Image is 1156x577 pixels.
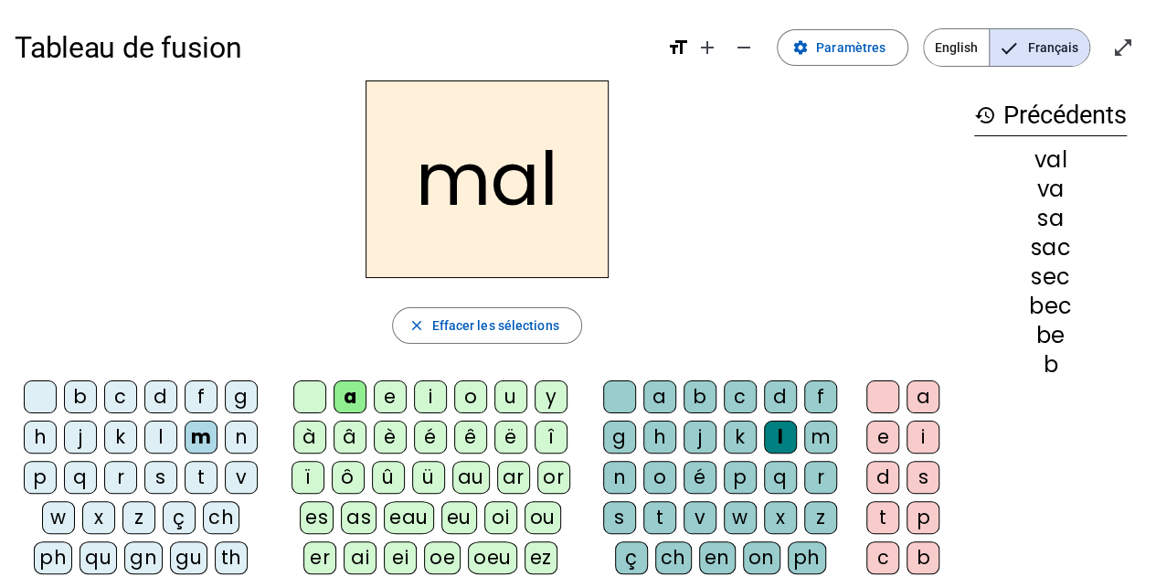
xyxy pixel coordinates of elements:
div: l [144,421,177,454]
mat-icon: remove [733,37,755,59]
div: p [907,501,939,534]
mat-icon: add [696,37,718,59]
div: oe [424,541,461,574]
div: d [764,380,797,413]
div: g [603,421,636,454]
div: w [724,501,757,534]
div: î [535,421,567,454]
div: m [804,421,837,454]
div: t [866,501,899,534]
div: ï [292,461,324,494]
div: ch [655,541,692,574]
div: p [24,461,57,494]
div: t [185,461,217,494]
div: h [24,421,57,454]
div: ph [34,541,72,574]
span: Français [990,29,1089,66]
div: v [225,461,258,494]
mat-icon: close [408,317,424,334]
div: o [643,461,676,494]
div: s [907,461,939,494]
div: u [494,380,527,413]
div: sa [974,208,1127,230]
div: ar [497,461,530,494]
mat-button-toggle-group: Language selection [923,28,1090,67]
div: ë [494,421,527,454]
button: Entrer en plein écran [1105,29,1141,66]
div: b [64,380,97,413]
div: ei [384,541,417,574]
div: as [341,501,376,534]
div: eau [384,501,434,534]
div: or [537,461,570,494]
div: r [804,461,837,494]
div: c [104,380,137,413]
div: i [907,421,939,454]
div: oi [484,501,517,534]
div: g [225,380,258,413]
div: en [699,541,736,574]
div: ê [454,421,487,454]
div: d [144,380,177,413]
div: ai [344,541,376,574]
div: z [122,501,155,534]
div: ç [615,541,648,574]
div: h [643,421,676,454]
div: qu [80,541,117,574]
div: t [643,501,676,534]
div: j [684,421,716,454]
div: es [300,501,334,534]
div: b [684,380,716,413]
div: a [907,380,939,413]
div: va [974,178,1127,200]
div: k [724,421,757,454]
div: q [64,461,97,494]
div: val [974,149,1127,171]
div: v [684,501,716,534]
div: û [372,461,405,494]
div: au [452,461,490,494]
div: bec [974,295,1127,317]
div: z [804,501,837,534]
div: th [215,541,248,574]
div: n [225,421,258,454]
div: â [334,421,366,454]
button: Diminuer la taille de la police [726,29,762,66]
div: x [82,501,115,534]
div: ch [203,501,239,534]
div: s [603,501,636,534]
div: ez [525,541,557,574]
div: b [907,541,939,574]
mat-icon: format_size [667,37,689,59]
span: English [924,29,989,66]
div: gn [124,541,163,574]
div: e [374,380,407,413]
mat-icon: open_in_full [1112,37,1134,59]
div: k [104,421,137,454]
div: n [603,461,636,494]
button: Augmenter la taille de la police [689,29,726,66]
div: a [334,380,366,413]
mat-icon: history [974,104,996,126]
div: ç [163,501,196,534]
div: ph [788,541,826,574]
div: er [303,541,336,574]
div: ou [525,501,561,534]
div: m [185,421,217,454]
div: sac [974,237,1127,259]
div: à [293,421,326,454]
div: gu [170,541,207,574]
mat-icon: settings [792,39,809,56]
div: j [64,421,97,454]
div: be [974,325,1127,347]
div: i [414,380,447,413]
h3: Précédents [974,95,1127,136]
div: s [144,461,177,494]
div: sec [974,266,1127,288]
div: eu [441,501,477,534]
h1: Tableau de fusion [15,18,652,77]
h2: mal [366,80,609,278]
div: q [764,461,797,494]
div: oeu [468,541,517,574]
div: è [374,421,407,454]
